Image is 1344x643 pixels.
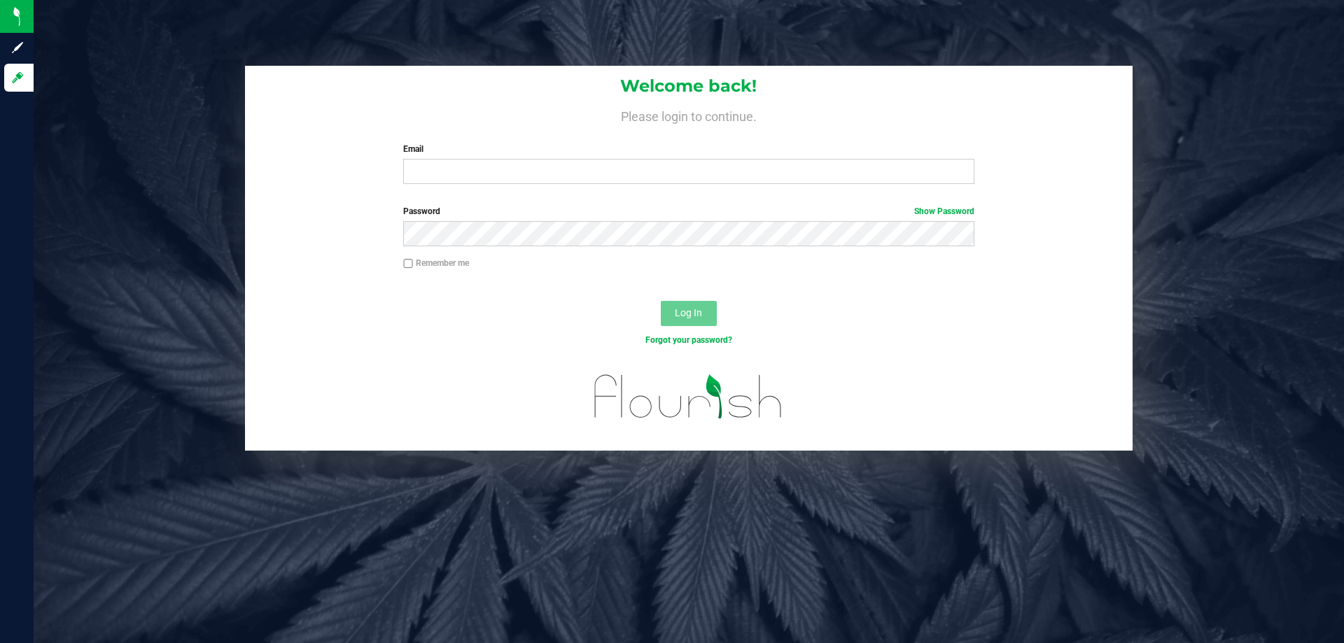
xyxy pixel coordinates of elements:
[403,257,469,269] label: Remember me
[10,41,24,55] inline-svg: Sign up
[403,143,974,155] label: Email
[645,335,732,345] a: Forgot your password?
[661,301,717,326] button: Log In
[245,106,1133,123] h4: Please login to continue.
[914,206,974,216] a: Show Password
[245,77,1133,95] h1: Welcome back!
[577,361,799,432] img: flourish_logo.svg
[403,206,440,216] span: Password
[403,259,413,269] input: Remember me
[675,307,702,318] span: Log In
[10,71,24,85] inline-svg: Log in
